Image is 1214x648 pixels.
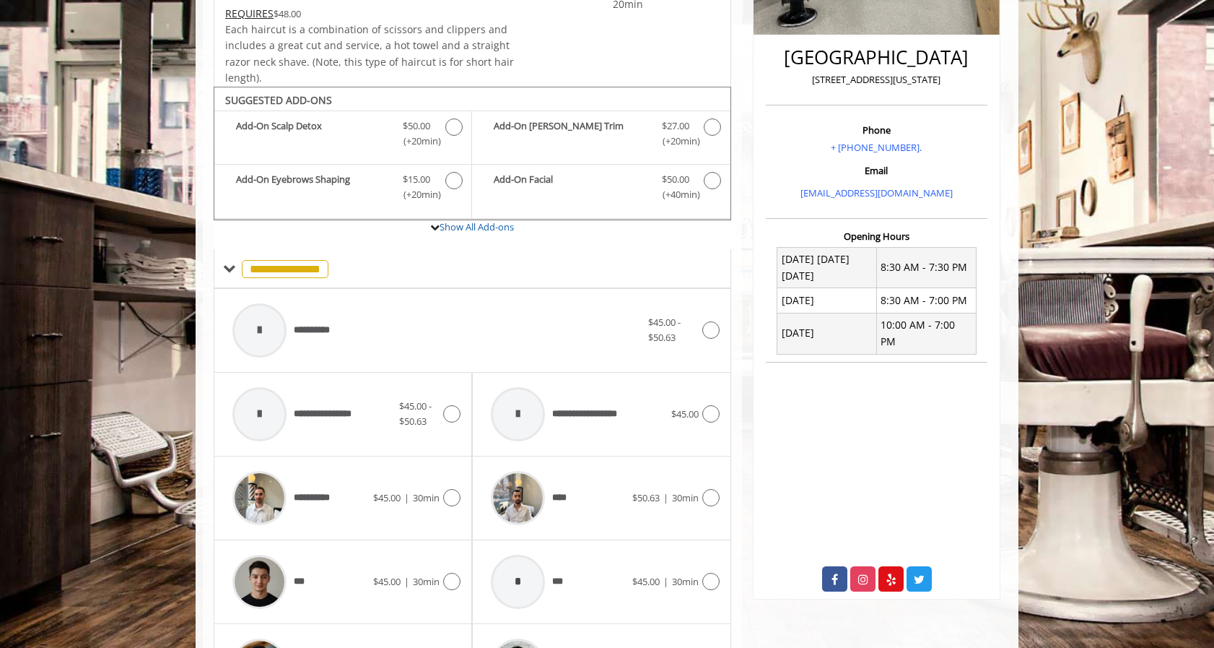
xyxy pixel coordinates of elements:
[404,491,409,504] span: |
[672,575,699,588] span: 30min
[654,187,696,202] span: (+40min )
[440,220,514,233] a: Show All Add-ons
[632,575,660,588] span: $45.00
[777,313,877,354] td: [DATE]
[663,575,668,588] span: |
[225,93,332,107] b: SUGGESTED ADD-ONS
[671,407,699,420] span: $45.00
[672,491,699,504] span: 30min
[222,118,464,152] label: Add-On Scalp Detox
[800,186,953,199] a: [EMAIL_ADDRESS][DOMAIN_NAME]
[225,7,274,20] span: This service needs some Advance to be paid before we block your appointment
[214,87,731,221] div: The Made Man Haircut Add-onS
[876,247,976,288] td: 8:30 AM - 7:30 PM
[396,187,438,202] span: (+20min )
[662,172,689,187] span: $50.00
[222,172,464,206] label: Add-On Eyebrows Shaping
[769,72,984,87] p: [STREET_ADDRESS][US_STATE]
[479,118,722,152] label: Add-On Beard Trim
[648,316,681,344] span: $45.00 - $50.63
[662,118,689,134] span: $27.00
[769,165,984,176] h3: Email
[876,288,976,313] td: 8:30 AM - 7:00 PM
[654,134,696,149] span: (+20min )
[404,575,409,588] span: |
[373,575,401,588] span: $45.00
[831,141,922,154] a: + [PHONE_NUMBER].
[632,491,660,504] span: $50.63
[494,172,647,202] b: Add-On Facial
[479,172,722,206] label: Add-On Facial
[413,491,440,504] span: 30min
[403,118,430,134] span: $50.00
[769,125,984,135] h3: Phone
[876,313,976,354] td: 10:00 AM - 7:00 PM
[766,231,987,241] h3: Opening Hours
[777,247,877,288] td: [DATE] [DATE] [DATE]
[403,172,430,187] span: $15.00
[225,6,515,22] div: $48.00
[236,118,388,149] b: Add-On Scalp Detox
[399,399,432,428] span: $45.00 - $50.63
[396,134,438,149] span: (+20min )
[777,288,877,313] td: [DATE]
[769,47,984,68] h2: [GEOGRAPHIC_DATA]
[494,118,647,149] b: Add-On [PERSON_NAME] Trim
[413,575,440,588] span: 30min
[373,491,401,504] span: $45.00
[663,491,668,504] span: |
[236,172,388,202] b: Add-On Eyebrows Shaping
[225,22,514,85] span: Each haircut is a combination of scissors and clippers and includes a great cut and service, a ho...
